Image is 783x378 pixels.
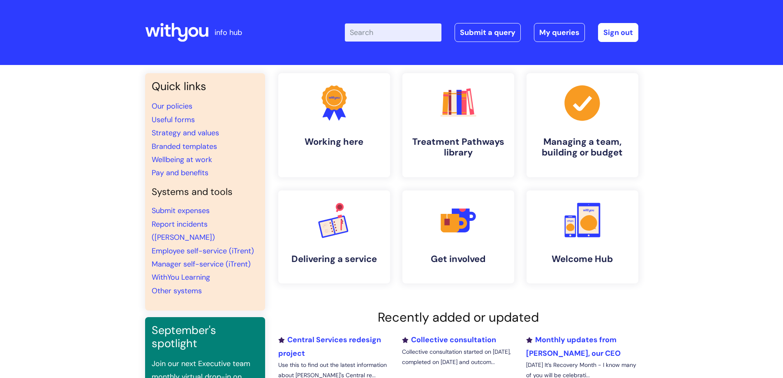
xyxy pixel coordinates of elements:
[152,246,254,256] a: Employee self-service (iTrent)
[345,23,441,42] input: Search
[152,141,217,151] a: Branded templates
[402,347,514,367] p: Collective consultation started on [DATE], completed on [DATE] and outcom...
[409,254,508,264] h4: Get involved
[152,324,259,350] h3: September's spotlight
[152,206,210,216] a: Submit expenses
[533,254,632,264] h4: Welcome Hub
[152,272,210,282] a: WithYou Learning
[215,26,242,39] p: info hub
[409,137,508,158] h4: Treatment Pathways library
[402,335,496,345] a: Collective consultation
[152,80,259,93] h3: Quick links
[402,190,514,283] a: Get involved
[152,168,208,178] a: Pay and benefits
[527,190,638,283] a: Welcome Hub
[455,23,521,42] a: Submit a query
[285,254,383,264] h4: Delivering a service
[152,219,215,242] a: Report incidents ([PERSON_NAME])
[345,23,638,42] div: | -
[278,73,390,177] a: Working here
[278,310,638,325] h2: Recently added or updated
[526,335,621,358] a: Monthly updates from [PERSON_NAME], our CEO
[402,73,514,177] a: Treatment Pathways library
[598,23,638,42] a: Sign out
[278,190,390,283] a: Delivering a service
[152,286,202,296] a: Other systems
[285,137,383,147] h4: Working here
[152,101,192,111] a: Our policies
[527,73,638,177] a: Managing a team, building or budget
[278,335,381,358] a: Central Services redesign project
[152,186,259,198] h4: Systems and tools
[152,259,251,269] a: Manager self-service (iTrent)
[152,155,212,165] a: Wellbeing at work
[533,137,632,158] h4: Managing a team, building or budget
[152,115,195,125] a: Useful forms
[152,128,219,138] a: Strategy and values
[534,23,585,42] a: My queries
